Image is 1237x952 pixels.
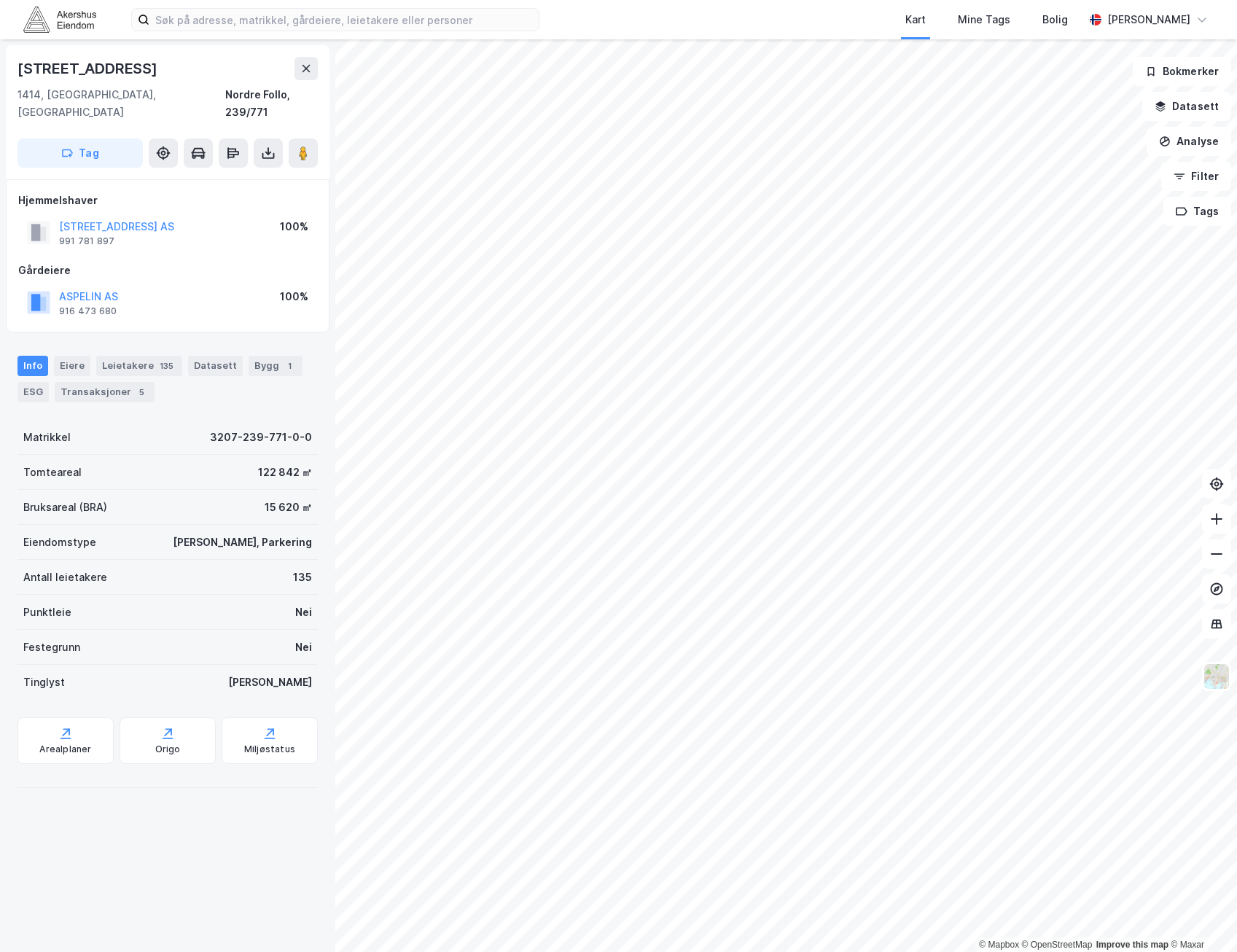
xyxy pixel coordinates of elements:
div: ESG [17,382,49,402]
div: Origo [155,744,181,755]
div: [PERSON_NAME] [228,674,312,691]
button: Bokmerker [1133,57,1231,86]
div: 916 473 680 [59,305,117,317]
div: 15 620 ㎡ [265,499,312,516]
div: Info [17,356,48,376]
div: 135 [293,569,312,586]
div: Festegrunn [23,639,80,656]
div: 1 [282,359,297,373]
div: Kart [905,11,926,28]
div: Mine Tags [958,11,1010,28]
div: 135 [157,359,176,373]
div: 122 842 ㎡ [258,464,312,481]
div: 5 [134,385,149,399]
div: Punktleie [23,604,71,621]
div: Nordre Follo, 239/771 [225,86,318,121]
img: akershus-eiendom-logo.9091f326c980b4bce74ccdd9f866810c.svg [23,7,96,32]
div: Nei [295,604,312,621]
div: [STREET_ADDRESS] [17,57,160,80]
div: 1414, [GEOGRAPHIC_DATA], [GEOGRAPHIC_DATA] [17,86,225,121]
div: Tinglyst [23,674,65,691]
div: Miljøstatus [244,744,295,755]
div: Antall leietakere [23,569,107,586]
div: 991 781 897 [59,235,114,247]
div: 3207-239-771-0-0 [210,429,312,446]
div: Arealplaner [39,744,91,755]
div: Bygg [249,356,303,376]
div: Nei [295,639,312,656]
a: Mapbox [979,940,1019,950]
div: Leietakere [96,356,182,376]
div: 100% [280,218,308,235]
div: [PERSON_NAME], Parkering [173,534,312,551]
div: Eiere [54,356,90,376]
a: OpenStreetMap [1022,940,1093,950]
div: Eiendomstype [23,534,96,551]
button: Tags [1163,197,1231,226]
div: [PERSON_NAME] [1107,11,1190,28]
div: Matrikkel [23,429,71,446]
div: Transaksjoner [55,382,155,402]
div: Gårdeiere [18,262,317,279]
div: Bruksareal (BRA) [23,499,107,516]
div: Datasett [188,356,243,376]
button: Filter [1161,162,1231,191]
input: Søk på adresse, matrikkel, gårdeiere, leietakere eller personer [149,9,539,31]
button: Datasett [1142,92,1231,121]
button: Analyse [1147,127,1231,156]
div: Tomteareal [23,464,82,481]
div: Kontrollprogram for chat [1164,882,1237,952]
a: Improve this map [1096,940,1168,950]
img: Z [1203,663,1230,690]
iframe: Chat Widget [1164,882,1237,952]
div: 100% [280,288,308,305]
div: Bolig [1042,11,1068,28]
div: Hjemmelshaver [18,192,317,209]
button: Tag [17,138,143,168]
